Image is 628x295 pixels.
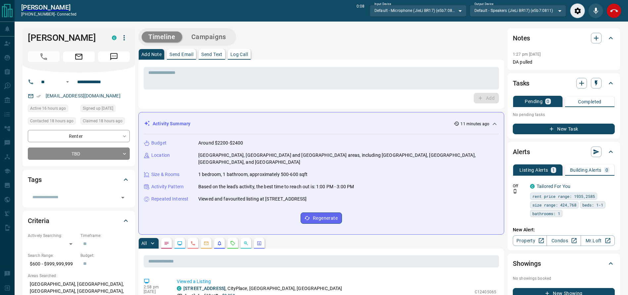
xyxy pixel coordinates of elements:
a: Mr.Loft [581,235,615,246]
div: Activity Summary11 minutes ago [144,118,499,130]
div: condos.ca [530,184,535,189]
span: Call [28,51,60,62]
svg: Calls [190,241,196,246]
p: Building Alerts [570,168,602,172]
p: Areas Searched: [28,273,130,279]
p: No showings booked [513,275,615,281]
p: Viewed a Listing [177,278,496,285]
h2: Alerts [513,147,530,157]
p: 1 [552,168,555,172]
p: 2:58 pm [144,285,167,289]
svg: Agent Actions [257,241,262,246]
svg: Notes [164,241,169,246]
p: Send Email [169,52,193,57]
a: Property [513,235,547,246]
span: rent price range: 1935,2585 [532,193,595,200]
a: [EMAIL_ADDRESS][DOMAIN_NAME] [46,93,121,98]
p: Size & Rooms [151,171,180,178]
p: Listing Alerts [519,168,548,172]
div: Showings [513,256,615,271]
div: Tue Sep 16 2025 [28,117,77,127]
div: TBD [28,147,130,160]
span: Signed up [DATE] [83,105,113,112]
span: Message [98,51,130,62]
a: [PERSON_NAME] [21,3,76,11]
div: Renter [28,130,130,142]
p: New Alert: [513,226,615,233]
h1: [PERSON_NAME] [28,32,102,43]
button: Timeline [142,31,182,42]
p: Repeated Interest [151,196,188,203]
h2: Showings [513,258,541,269]
p: No pending tasks [513,110,615,120]
p: Location [151,152,170,159]
div: Notes [513,30,615,46]
p: 1 bedroom, 1 bathroom, approximately 500-600 sqft [198,171,308,178]
p: Activity Pattern [151,183,184,190]
p: Budget [151,140,167,147]
p: Around $2200-$2400 [198,140,243,147]
button: Open [118,193,127,202]
div: Criteria [28,213,130,229]
p: All [141,241,147,246]
h2: Notes [513,33,530,43]
button: New Task [513,124,615,134]
p: Budget: [80,253,130,259]
svg: Push Notification Only [513,189,517,194]
button: Open [64,78,72,86]
svg: Emails [204,241,209,246]
p: Actively Searching: [28,233,77,239]
p: Activity Summary [153,120,190,127]
p: Based on the lead's activity, the best time to reach out is: 1:00 PM - 3:00 PM [198,183,354,190]
h2: Tags [28,174,41,185]
span: beds: 1-1 [582,202,603,208]
div: Default - Microphone (JieLi BR17) (e5b7:0811) [370,5,466,16]
p: Send Text [201,52,222,57]
span: size range: 424,768 [532,202,576,208]
p: [DATE] [144,289,167,294]
div: condos.ca [112,35,117,40]
a: Tailored For You [537,184,570,189]
p: Log Call [230,52,248,57]
button: Regenerate [301,212,342,224]
p: [GEOGRAPHIC_DATA], [GEOGRAPHIC_DATA] and [GEOGRAPHIC_DATA] areas, including [GEOGRAPHIC_DATA], [G... [198,152,499,166]
button: Campaigns [185,31,233,42]
p: 1:27 pm [DATE] [513,52,541,57]
p: Viewed and favourited listing at [STREET_ADDRESS] [198,196,307,203]
svg: Email Verified [36,94,41,98]
span: Active 16 hours ago [30,105,66,112]
p: Timeframe: [80,233,130,239]
label: Input Device [374,2,391,6]
svg: Lead Browsing Activity [177,241,182,246]
span: Email [63,51,95,62]
p: [PHONE_NUMBER] - [21,11,76,17]
p: Add Note [141,52,162,57]
span: Contacted 18 hours ago [30,118,73,124]
p: C12405065 [475,289,496,295]
div: Audio Settings [570,3,585,18]
div: condos.ca [177,286,181,291]
a: [STREET_ADDRESS] [183,286,225,291]
div: Tags [28,172,130,188]
label: Output Device [474,2,493,6]
p: Off [513,183,526,189]
svg: Listing Alerts [217,241,222,246]
div: Mute [588,3,603,18]
span: bathrooms: 1 [532,210,560,217]
svg: Opportunities [243,241,249,246]
div: Alerts [513,144,615,160]
p: 0 [605,168,608,172]
p: 0 [547,99,549,104]
h2: Criteria [28,215,49,226]
div: Tue Sep 16 2025 [80,117,130,127]
h2: Tasks [513,78,529,88]
div: Default - Speakers (JieLi BR17) (e5b7:0811) [470,5,566,16]
p: 11 minutes ago [460,121,489,127]
span: connected [57,12,76,17]
div: Tue Jul 04 2023 [80,105,130,114]
div: Tasks [513,75,615,91]
svg: Requests [230,241,235,246]
p: DA pulled [513,59,615,66]
p: Search Range: [28,253,77,259]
